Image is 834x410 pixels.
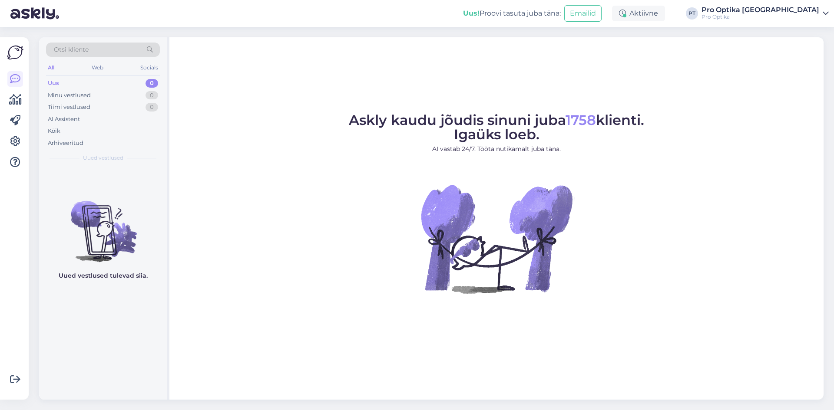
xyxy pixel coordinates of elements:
div: Uus [48,79,59,88]
div: 0 [146,103,158,112]
div: Web [90,62,105,73]
button: Emailid [564,5,602,22]
div: Socials [139,62,160,73]
div: Pro Optika [702,13,819,20]
div: Proovi tasuta juba täna: [463,8,561,19]
div: Minu vestlused [48,91,91,100]
span: 1758 [566,112,596,128]
span: Uued vestlused [83,154,123,162]
div: Aktiivne [612,6,665,21]
div: Pro Optika [GEOGRAPHIC_DATA] [702,7,819,13]
div: 0 [146,91,158,100]
div: All [46,62,56,73]
div: Kõik [48,127,60,135]
div: Arhiveeritud [48,139,83,148]
img: Askly Logo [7,44,23,61]
img: No chats [39,185,167,263]
div: PT [686,7,698,20]
div: AI Assistent [48,115,80,124]
a: Pro Optika [GEOGRAPHIC_DATA]Pro Optika [702,7,829,20]
span: Askly kaudu jõudis sinuni juba klienti. Igaüks loeb. [349,112,644,143]
div: 0 [146,79,158,88]
img: No Chat active [418,161,575,317]
span: Otsi kliente [54,45,89,54]
p: Uued vestlused tulevad siia. [59,271,148,280]
p: AI vastab 24/7. Tööta nutikamalt juba täna. [349,144,644,154]
div: Tiimi vestlused [48,103,90,112]
b: Uus! [463,9,480,17]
